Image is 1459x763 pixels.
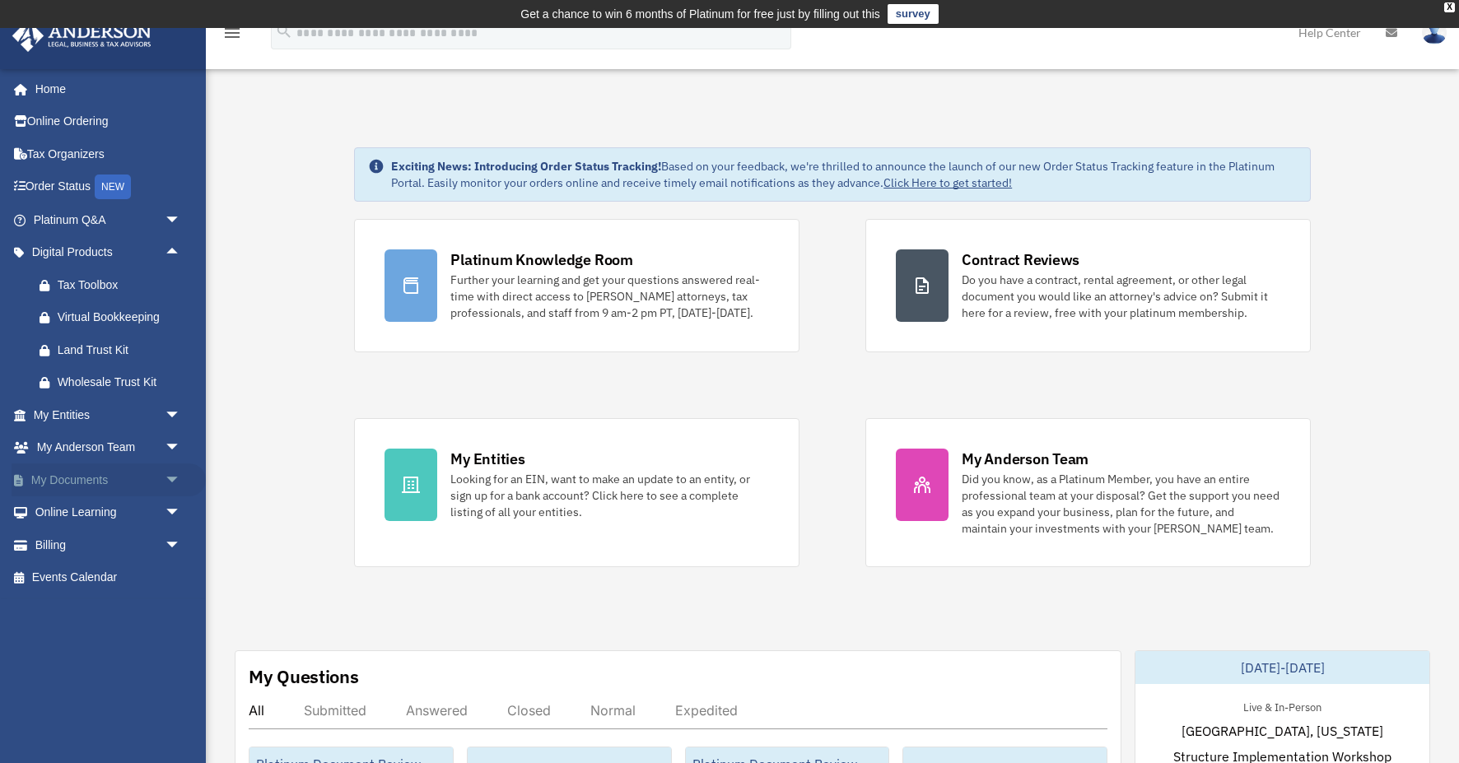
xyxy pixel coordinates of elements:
span: arrow_drop_down [165,398,198,432]
span: arrow_drop_down [165,528,198,562]
span: arrow_drop_down [165,203,198,237]
a: menu [222,29,242,43]
a: My Documentsarrow_drop_down [12,463,206,496]
a: Digital Productsarrow_drop_up [12,236,206,269]
a: survey [888,4,939,24]
div: Contract Reviews [962,249,1079,270]
div: My Anderson Team [962,449,1088,469]
div: [DATE]-[DATE] [1135,651,1429,684]
a: Platinum Q&Aarrow_drop_down [12,203,206,236]
a: Order StatusNEW [12,170,206,204]
a: My Anderson Team Did you know, as a Platinum Member, you have an entire professional team at your... [865,418,1311,567]
a: Click Here to get started! [883,175,1012,190]
a: Billingarrow_drop_down [12,528,206,561]
span: arrow_drop_down [165,463,198,497]
div: My Questions [249,664,359,689]
span: [GEOGRAPHIC_DATA], [US_STATE] [1182,721,1383,741]
a: Home [12,72,198,105]
a: Contract Reviews Do you have a contract, rental agreement, or other legal document you would like... [865,219,1311,352]
span: arrow_drop_up [165,236,198,270]
div: Tax Toolbox [58,275,185,295]
span: arrow_drop_down [165,496,198,530]
a: Virtual Bookkeeping [23,301,206,334]
div: Closed [507,702,551,719]
div: Live & In-Person [1230,697,1335,714]
a: Online Ordering [12,105,206,138]
div: Looking for an EIN, want to make an update to an entity, or sign up for a bank account? Click her... [450,471,769,520]
div: Do you have a contract, rental agreement, or other legal document you would like an attorney's ad... [962,272,1280,321]
a: My Entities Looking for an EIN, want to make an update to an entity, or sign up for a bank accoun... [354,418,799,567]
div: NEW [95,174,131,199]
img: User Pic [1422,21,1447,44]
strong: Exciting News: Introducing Order Status Tracking! [391,159,661,174]
img: Anderson Advisors Platinum Portal [7,20,156,52]
div: Wholesale Trust Kit [58,372,185,393]
div: Virtual Bookkeeping [58,307,185,328]
a: Tax Organizers [12,137,206,170]
div: Expedited [675,702,738,719]
a: Wholesale Trust Kit [23,366,206,399]
div: Answered [406,702,468,719]
div: Did you know, as a Platinum Member, you have an entire professional team at your disposal? Get th... [962,471,1280,537]
div: My Entities [450,449,524,469]
i: search [275,22,293,40]
div: Further your learning and get your questions answered real-time with direct access to [PERSON_NAM... [450,272,769,321]
span: arrow_drop_down [165,431,198,465]
div: Land Trust Kit [58,340,185,361]
div: Platinum Knowledge Room [450,249,633,270]
div: Normal [590,702,636,719]
a: Platinum Knowledge Room Further your learning and get your questions answered real-time with dire... [354,219,799,352]
a: Land Trust Kit [23,333,206,366]
div: Get a chance to win 6 months of Platinum for free just by filling out this [520,4,880,24]
a: Online Learningarrow_drop_down [12,496,206,529]
i: menu [222,23,242,43]
div: All [249,702,264,719]
div: Based on your feedback, we're thrilled to announce the launch of our new Order Status Tracking fe... [391,158,1297,191]
a: My Entitiesarrow_drop_down [12,398,206,431]
a: Tax Toolbox [23,268,206,301]
div: close [1444,2,1455,12]
a: My Anderson Teamarrow_drop_down [12,431,206,464]
a: Events Calendar [12,561,206,594]
div: Submitted [304,702,366,719]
